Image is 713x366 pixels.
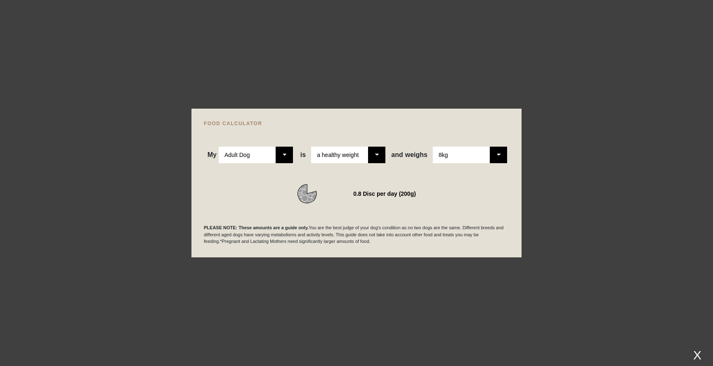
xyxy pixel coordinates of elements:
p: You are the best judge of your dog's condition as no two dogs are the same. Different breeds and ... [204,224,509,245]
span: and [391,151,405,159]
b: PLEASE NOTE: These amounts are a guide only. [204,225,309,230]
span: weighs [391,151,427,159]
div: X [690,348,705,362]
h4: FOOD CALCULATOR [204,121,509,126]
span: My [208,151,217,159]
div: 0.8 Disc per day (200g) [353,188,416,200]
span: is [300,151,306,159]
